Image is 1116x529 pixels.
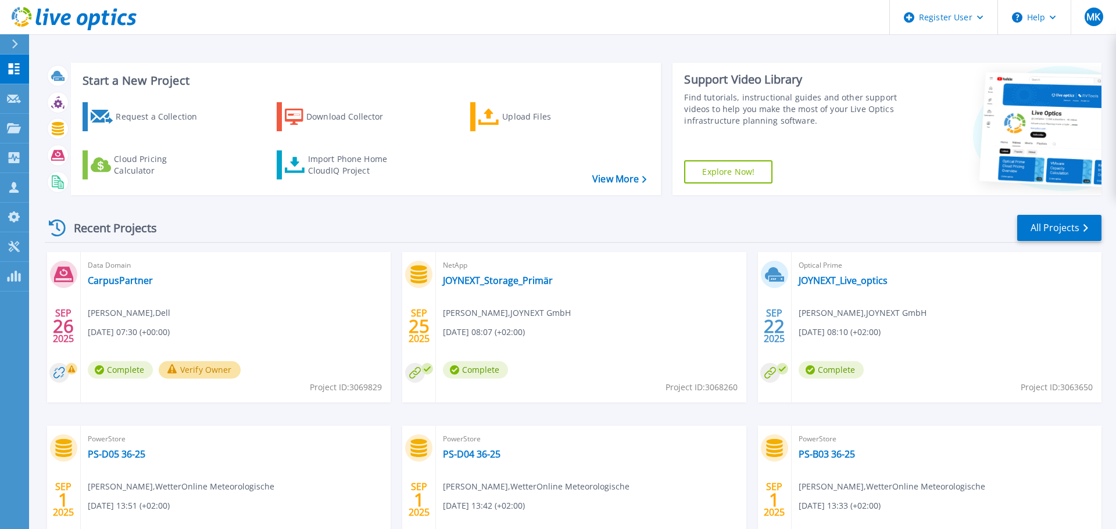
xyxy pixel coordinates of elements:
[1017,215,1101,241] a: All Projects
[114,153,207,177] div: Cloud Pricing Calculator
[1021,381,1093,394] span: Project ID: 3063650
[52,478,74,521] div: SEP 2025
[799,499,881,512] span: [DATE] 13:33 (+02:00)
[1086,12,1100,21] span: MK
[799,433,1094,445] span: PowerStore
[443,259,739,272] span: NetApp
[443,499,525,512] span: [DATE] 13:42 (+02:00)
[684,160,772,183] a: Explore Now!
[443,480,629,493] span: [PERSON_NAME] , WetterOnline Meteorologische
[799,326,881,339] span: [DATE] 08:10 (+02:00)
[83,102,212,131] a: Request a Collection
[666,381,738,394] span: Project ID: 3068260
[83,150,212,179] a: Cloud Pricing Calculator
[799,259,1094,272] span: Optical Prime
[799,307,927,319] span: [PERSON_NAME] , JOYNEXT GmbH
[799,448,855,460] a: PS-B03 36-25
[443,275,553,286] a: JOYNEXT_Storage_Primär
[763,478,785,521] div: SEP 2025
[83,74,646,87] h3: Start a New Project
[799,480,985,493] span: [PERSON_NAME] , WetterOnline Meteorologische
[799,361,864,379] span: Complete
[684,92,903,127] div: Find tutorials, instructional guides and other support videos to help you make the most of your L...
[502,105,595,128] div: Upload Files
[443,307,571,319] span: [PERSON_NAME] , JOYNEXT GmbH
[88,307,170,319] span: [PERSON_NAME] , Dell
[45,214,173,242] div: Recent Projects
[88,499,170,512] span: [DATE] 13:51 (+02:00)
[159,361,241,379] button: Verify Owner
[443,433,739,445] span: PowerStore
[88,275,153,286] a: CarpusPartner
[88,326,170,339] span: [DATE] 07:30 (+00:00)
[88,361,153,379] span: Complete
[763,305,785,347] div: SEP 2025
[443,448,500,460] a: PS-D04 36-25
[308,153,399,177] div: Import Phone Home CloudIQ Project
[443,326,525,339] span: [DATE] 08:07 (+02:00)
[88,448,145,460] a: PS-D05 36-25
[52,305,74,347] div: SEP 2025
[592,174,646,185] a: View More
[799,275,888,286] a: JOYNEXT_Live_optics
[88,433,384,445] span: PowerStore
[408,478,430,521] div: SEP 2025
[443,361,508,379] span: Complete
[408,305,430,347] div: SEP 2025
[116,105,209,128] div: Request a Collection
[684,72,903,87] div: Support Video Library
[88,259,384,272] span: Data Domain
[58,495,69,505] span: 1
[409,321,430,331] span: 25
[470,102,600,131] a: Upload Files
[306,105,399,128] div: Download Collector
[277,102,406,131] a: Download Collector
[53,321,74,331] span: 26
[764,321,785,331] span: 22
[414,495,424,505] span: 1
[88,480,274,493] span: [PERSON_NAME] , WetterOnline Meteorologische
[310,381,382,394] span: Project ID: 3069829
[769,495,779,505] span: 1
